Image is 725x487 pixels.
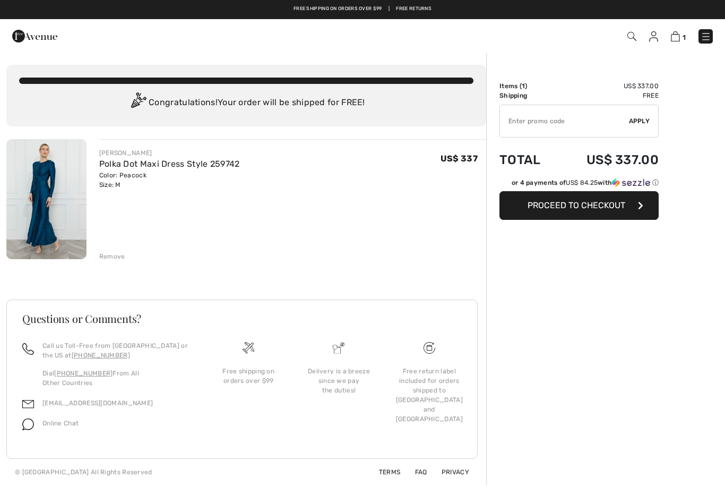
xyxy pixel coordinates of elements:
[402,468,427,476] a: FAQ
[500,105,629,137] input: Promo code
[393,366,466,424] div: Free return label included for orders shipped to [GEOGRAPHIC_DATA] and [GEOGRAPHIC_DATA]
[557,81,659,91] td: US$ 337.00
[42,341,191,360] p: Call us Toll-Free from [GEOGRAPHIC_DATA] or the US at
[566,179,598,186] span: US$ 84.25
[389,5,390,13] span: |
[499,178,659,191] div: or 4 payments ofUS$ 84.25withSezzle Click to learn more about Sezzle
[15,467,152,477] div: © [GEOGRAPHIC_DATA] All Rights Reserved
[522,82,525,90] span: 1
[22,313,462,324] h3: Questions or Comments?
[396,5,431,13] a: Free Returns
[12,30,57,40] a: 1ère Avenue
[22,398,34,410] img: email
[499,191,659,220] button: Proceed to Checkout
[294,5,382,13] a: Free shipping on orders over $99
[512,178,659,187] div: or 4 payments of with
[333,342,344,354] img: Delivery is a breeze since we pay the duties!
[22,343,34,355] img: call
[99,148,240,158] div: [PERSON_NAME]
[99,170,240,190] div: Color: Peacock Size: M
[528,200,625,210] span: Proceed to Checkout
[612,178,650,187] img: Sezzle
[671,31,680,41] img: Shopping Bag
[701,31,711,42] img: Menu
[212,366,285,386] div: Free shipping on orders over $99
[627,32,636,41] img: Search
[557,142,659,178] td: US$ 337.00
[99,159,240,169] a: Polka Dot Maxi Dress Style 259742
[42,420,79,427] span: Online Chat
[557,91,659,100] td: Free
[6,139,87,259] img: Polka Dot Maxi Dress Style 259742
[671,30,686,42] a: 1
[683,33,686,41] span: 1
[366,468,401,476] a: Terms
[127,92,149,114] img: Congratulation2.svg
[19,92,473,114] div: Congratulations! Your order will be shipped for FREE!
[629,116,650,126] span: Apply
[42,399,153,407] a: [EMAIL_ADDRESS][DOMAIN_NAME]
[12,25,57,47] img: 1ère Avenue
[243,342,254,354] img: Free shipping on orders over $99
[22,418,34,430] img: chat
[499,142,557,178] td: Total
[499,81,557,91] td: Items ( )
[42,369,191,388] p: Dial From All Other Countries
[72,352,130,359] a: [PHONE_NUMBER]
[302,366,375,395] div: Delivery is a breeze since we pay the duties!
[99,252,125,261] div: Remove
[499,91,557,100] td: Shipping
[441,153,478,164] span: US$ 337
[649,31,658,42] img: My Info
[54,370,113,377] a: [PHONE_NUMBER]
[429,468,469,476] a: Privacy
[424,342,435,354] img: Free shipping on orders over $99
